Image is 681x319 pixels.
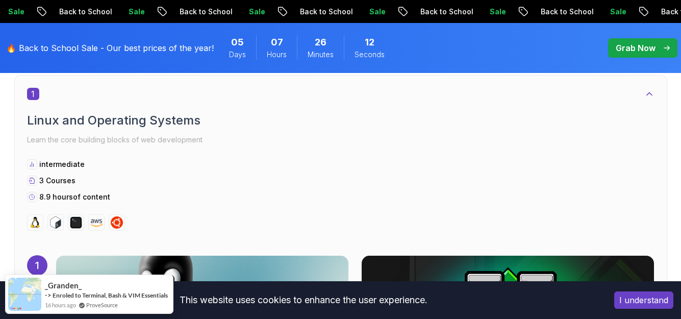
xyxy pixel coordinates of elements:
[171,7,241,17] p: Back to School
[412,7,482,17] p: Back to School
[6,42,214,54] p: 🔥 Back to School Sale - Our best prices of the year!
[39,159,85,169] p: intermediate
[39,176,75,185] span: 3 Courses
[27,255,47,276] div: 1
[8,289,599,311] div: This website uses cookies to enhance the user experience.
[361,7,394,17] p: Sale
[308,50,334,60] span: Minutes
[45,281,82,290] span: _Granden_
[365,35,374,50] span: 12 Seconds
[27,112,654,129] h2: Linux and Operating Systems
[267,50,287,60] span: Hours
[533,7,602,17] p: Back to School
[27,133,654,147] p: Learn the core building blocks of web development
[90,216,103,229] img: aws logo
[70,216,82,229] img: terminal logo
[39,192,110,202] p: 8.9 hours of content
[111,216,123,229] img: ubuntu logo
[120,7,153,17] p: Sale
[29,216,41,229] img: linux logo
[27,88,39,100] span: 1
[45,291,52,299] span: ->
[45,301,76,309] span: 16 hours ago
[51,7,120,17] p: Back to School
[8,278,41,311] img: provesource social proof notification image
[53,291,168,299] a: Enroled to Terminal, Bash & VIM Essentials
[292,7,361,17] p: Back to School
[271,35,283,50] span: 7 Hours
[614,291,673,309] button: Accept cookies
[86,301,118,309] a: ProveSource
[602,7,635,17] p: Sale
[616,42,655,54] p: Grab Now
[355,50,385,60] span: Seconds
[482,7,514,17] p: Sale
[229,50,246,60] span: Days
[315,35,326,50] span: 26 Minutes
[49,216,62,229] img: bash logo
[231,35,244,50] span: 5 Days
[241,7,273,17] p: Sale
